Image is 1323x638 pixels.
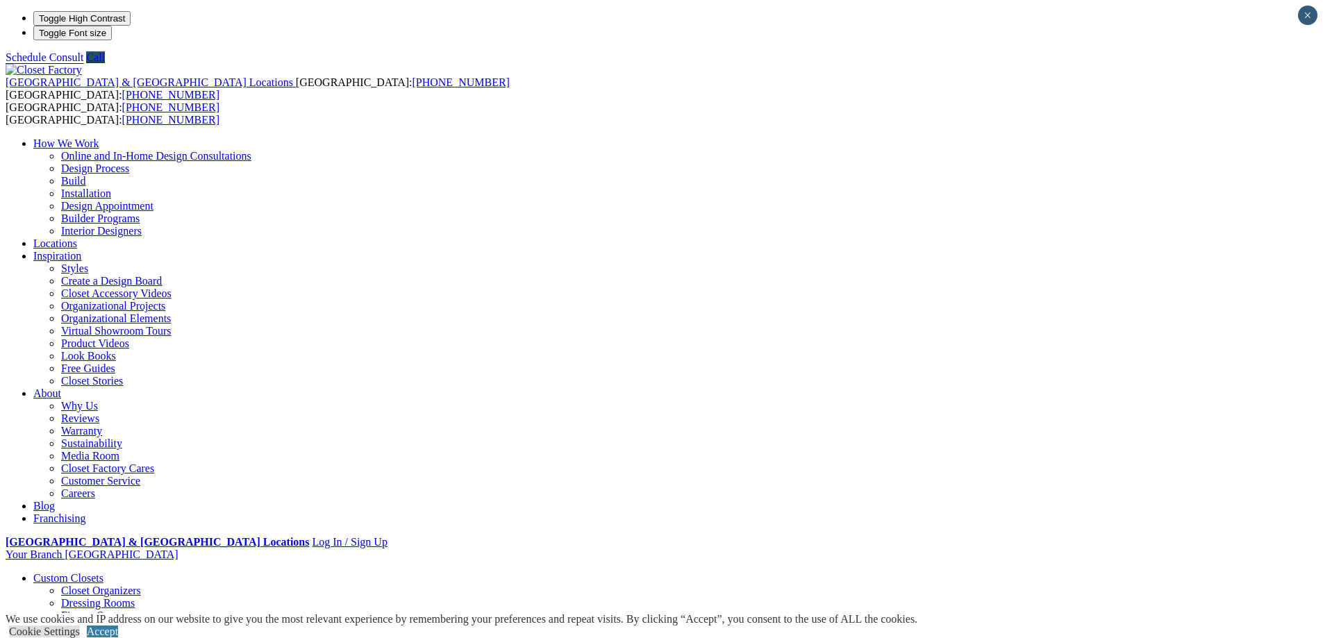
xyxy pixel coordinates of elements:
a: Inspiration [33,250,81,262]
a: Reviews [61,412,99,424]
a: Sustainability [61,437,122,449]
a: Customer Service [61,475,140,487]
a: Build [61,175,86,187]
a: Schedule Consult [6,51,83,63]
a: Interior Designers [61,225,142,237]
a: Accept [87,626,118,637]
a: Dressing Rooms [61,597,135,609]
a: [PHONE_NUMBER] [122,89,219,101]
span: [GEOGRAPHIC_DATA] & [GEOGRAPHIC_DATA] Locations [6,76,293,88]
a: [GEOGRAPHIC_DATA] & [GEOGRAPHIC_DATA] Locations [6,536,309,548]
button: Close [1298,6,1317,25]
a: Careers [61,487,95,499]
span: [GEOGRAPHIC_DATA] [65,548,178,560]
a: Closet Stories [61,375,123,387]
div: We use cookies and IP address on our website to give you the most relevant experience by remember... [6,613,917,626]
a: Create a Design Board [61,275,162,287]
span: [GEOGRAPHIC_DATA]: [GEOGRAPHIC_DATA]: [6,101,219,126]
a: Organizational Elements [61,312,171,324]
a: Blog [33,500,55,512]
a: [PHONE_NUMBER] [122,114,219,126]
span: Your Branch [6,548,62,560]
a: Franchising [33,512,86,524]
a: [PHONE_NUMBER] [412,76,509,88]
span: [GEOGRAPHIC_DATA]: [GEOGRAPHIC_DATA]: [6,76,510,101]
a: How We Work [33,137,99,149]
a: [GEOGRAPHIC_DATA] & [GEOGRAPHIC_DATA] Locations [6,76,296,88]
a: Finesse Systems [61,610,134,621]
a: Your Branch [GEOGRAPHIC_DATA] [6,548,178,560]
a: Free Guides [61,362,115,374]
a: Closet Accessory Videos [61,287,172,299]
a: Look Books [61,350,116,362]
a: Call [86,51,105,63]
a: Product Videos [61,337,129,349]
img: Closet Factory [6,64,82,76]
a: Installation [61,187,111,199]
span: Toggle High Contrast [39,13,125,24]
a: Organizational Projects [61,300,165,312]
a: Log In / Sign Up [312,536,387,548]
a: Virtual Showroom Tours [61,325,172,337]
a: Media Room [61,450,119,462]
a: Locations [33,237,77,249]
a: Online and In-Home Design Consultations [61,150,251,162]
button: Toggle High Contrast [33,11,131,26]
a: Styles [61,262,88,274]
a: Custom Closets [33,572,103,584]
a: Design Process [61,162,129,174]
a: Builder Programs [61,212,140,224]
a: Why Us [61,400,98,412]
a: Closet Factory Cares [61,462,154,474]
button: Toggle Font size [33,26,112,40]
a: Warranty [61,425,102,437]
a: About [33,387,61,399]
a: Design Appointment [61,200,153,212]
span: Toggle Font size [39,28,106,38]
a: Closet Organizers [61,585,141,596]
a: [PHONE_NUMBER] [122,101,219,113]
a: Cookie Settings [9,626,80,637]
